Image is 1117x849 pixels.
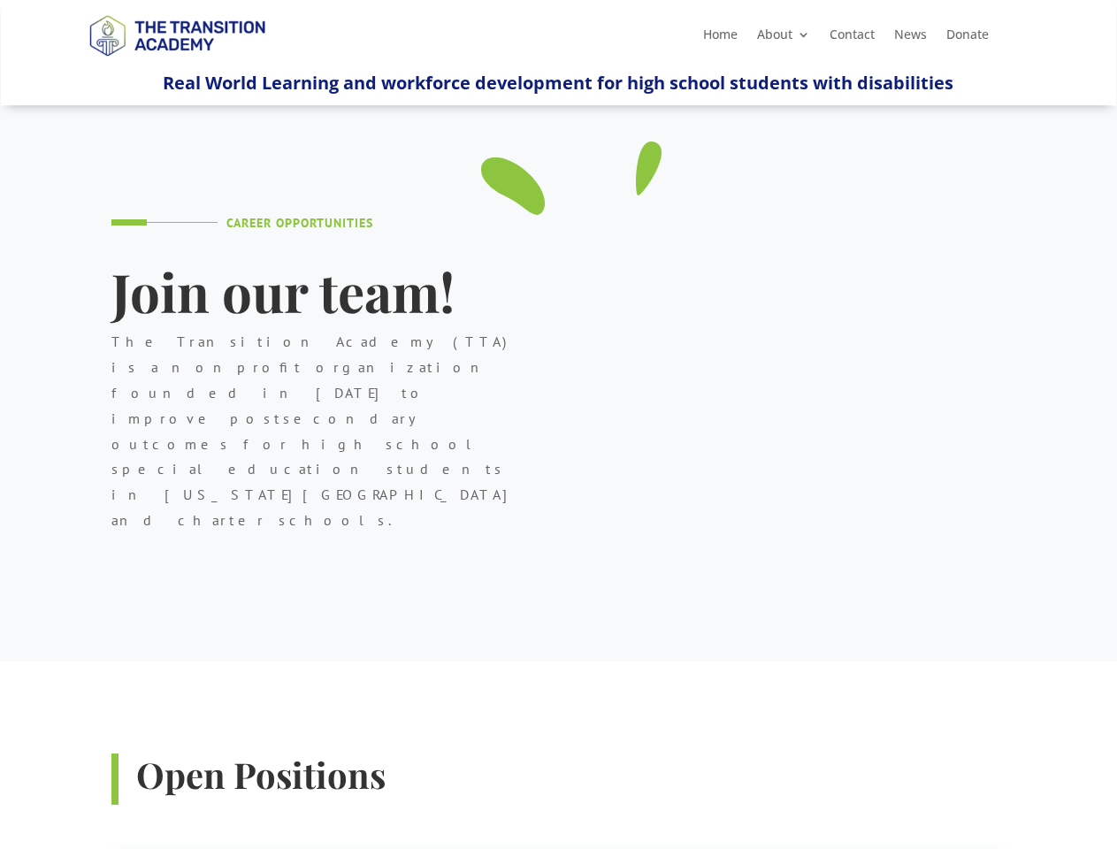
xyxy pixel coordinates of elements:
[894,28,927,48] a: News
[481,141,662,215] img: tutor-09_green
[946,28,989,48] a: Donate
[830,28,875,48] a: Contact
[81,53,272,70] a: Logo-Noticias
[757,28,810,48] a: About
[81,4,272,66] img: TTA Brand_TTA Primary Logo_Horizontal_Light BG
[163,71,953,95] span: Real World Learning and workforce development for high school students with disabilities
[111,262,533,329] h1: Join our team!
[226,217,533,238] h4: Career Opportunities
[111,329,533,532] p: The Transition Academy (TTA) is a nonprofit organization founded in [DATE] to improve postseconda...
[703,28,738,48] a: Home
[136,753,1005,805] h3: Open Positions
